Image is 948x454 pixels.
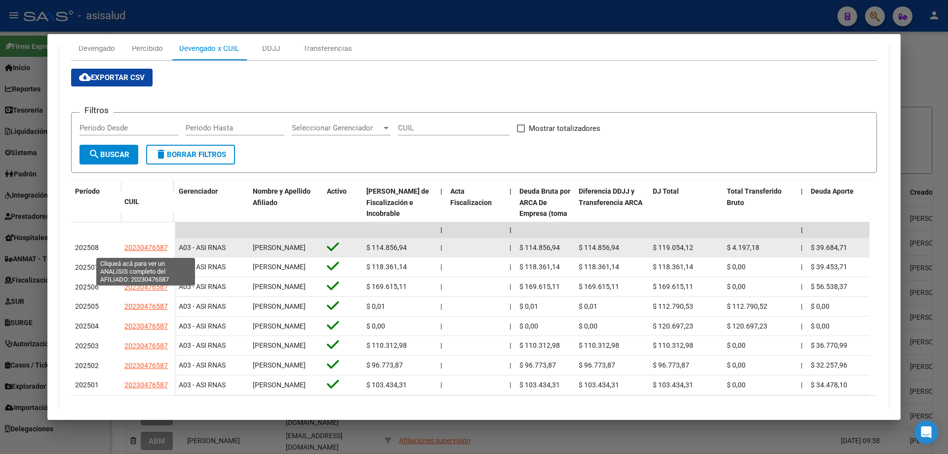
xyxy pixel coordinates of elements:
[727,341,746,349] span: $ 0,00
[653,322,693,330] span: $ 120.697,23
[653,361,689,369] span: $ 96.773,87
[436,181,446,247] datatable-header-cell: |
[120,191,175,212] datatable-header-cell: CUIL
[510,381,511,389] span: |
[727,381,746,389] span: $ 0,00
[519,302,538,310] span: $ 0,01
[811,283,847,290] span: $ 56.538,37
[366,263,407,271] span: $ 118.361,14
[79,105,114,116] h3: Filtros
[124,302,168,310] span: 20230476587
[510,341,511,349] span: |
[253,263,306,271] span: [PERSON_NAME]
[253,361,306,369] span: [PERSON_NAME]
[253,381,306,389] span: [PERSON_NAME]
[75,244,99,251] span: 202508
[653,341,693,349] span: $ 110.312,98
[440,244,442,251] span: |
[510,244,511,251] span: |
[362,181,436,247] datatable-header-cell: Deuda Bruta Neto de Fiscalización e Incobrable
[579,302,597,310] span: $ 0,01
[727,283,746,290] span: $ 0,00
[801,302,802,310] span: |
[440,322,442,330] span: |
[75,283,99,291] span: 202506
[124,244,168,251] span: 20230476587
[124,198,139,206] span: CUIL
[811,361,847,369] span: $ 32.257,96
[79,145,138,165] button: Buscar
[510,283,511,290] span: |
[510,187,512,195] span: |
[132,43,163,54] div: Percibido
[727,244,759,251] span: $ 4.197,18
[519,283,560,290] span: $ 169.615,11
[649,181,723,247] datatable-header-cell: DJ Total
[366,244,407,251] span: $ 114.856,94
[811,244,847,251] span: $ 39.684,71
[366,187,429,218] span: [PERSON_NAME] de Fiscalización e Incobrable
[71,181,120,222] datatable-header-cell: Período
[807,181,881,247] datatable-header-cell: Deuda Aporte
[179,341,226,349] span: A03 - ASI RNAS
[801,226,803,234] span: |
[801,187,803,195] span: |
[506,181,515,247] datatable-header-cell: |
[510,263,511,271] span: |
[653,244,693,251] span: $ 119.054,12
[175,181,249,247] datatable-header-cell: Gerenciador
[440,341,442,349] span: |
[366,302,385,310] span: $ 0,01
[155,148,167,160] mat-icon: delete
[440,302,442,310] span: |
[575,181,649,247] datatable-header-cell: Diferencia DDJJ y Transferencia ARCA
[366,322,385,330] span: $ 0,00
[292,124,382,132] span: Seleccionar Gerenciador
[79,71,91,83] mat-icon: cloud_download
[519,263,560,271] span: $ 118.361,14
[155,150,226,159] span: Borrar Filtros
[79,73,145,82] span: Exportar CSV
[579,244,619,251] span: $ 114.856,94
[519,244,560,251] span: $ 114.856,94
[515,181,575,247] datatable-header-cell: Deuda Bruta por ARCA De Empresa (toma en cuenta todos los afiliados)
[579,341,619,349] span: $ 110.312,98
[519,361,556,369] span: $ 96.773,87
[914,420,938,444] div: Open Intercom Messenger
[79,43,115,54] div: Devengado
[727,302,767,310] span: $ 112.790,52
[801,263,802,271] span: |
[811,187,854,195] span: Deuda Aporte
[124,362,168,370] span: 20230476587
[124,322,168,330] span: 20230476587
[75,362,99,370] span: 202502
[519,381,560,389] span: $ 103.434,31
[727,263,746,271] span: $ 0,00
[179,381,226,389] span: A03 - ASI RNAS
[124,381,168,389] span: 20230476587
[88,150,129,159] span: Buscar
[519,187,570,240] span: Deuda Bruta por ARCA De Empresa (toma en cuenta todos los afiliados)
[440,263,442,271] span: |
[366,283,407,290] span: $ 169.615,11
[519,322,538,330] span: $ 0,00
[727,322,767,330] span: $ 120.697,23
[75,322,99,330] span: 202504
[811,341,847,349] span: $ 36.770,99
[727,361,746,369] span: $ 0,00
[366,341,407,349] span: $ 110.312,98
[253,187,311,206] span: Nombre y Apellido Afiliado
[727,187,782,206] span: Total Transferido Bruto
[519,341,560,349] span: $ 110.312,98
[510,322,511,330] span: |
[440,381,442,389] span: |
[653,283,693,290] span: $ 169.615,11
[579,263,619,271] span: $ 118.361,14
[179,302,226,310] span: A03 - ASI RNAS
[124,263,168,271] span: 20230476587
[179,244,226,251] span: A03 - ASI RNAS
[529,123,600,134] span: Mostrar totalizadores
[179,361,226,369] span: A03 - ASI RNAS
[811,263,847,271] span: $ 39.453,71
[249,181,323,247] datatable-header-cell: Nombre y Apellido Afiliado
